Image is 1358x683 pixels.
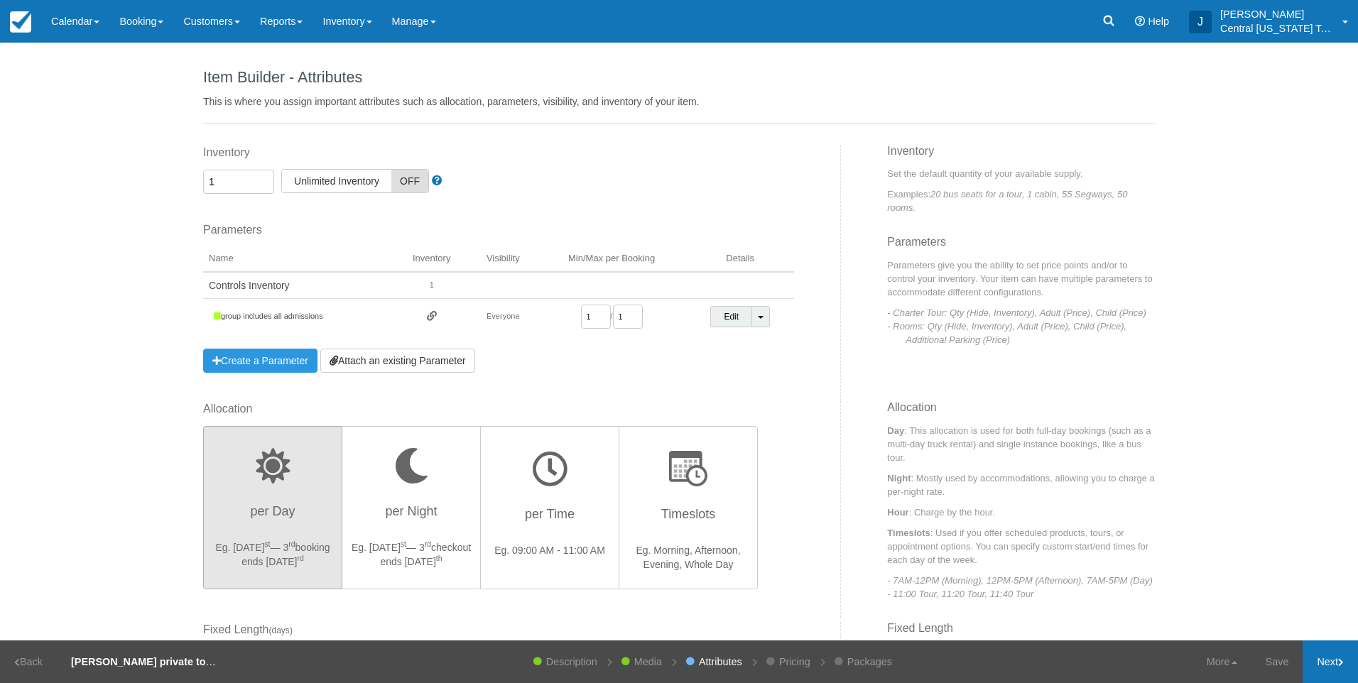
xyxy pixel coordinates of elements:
[203,349,317,373] a: Create a Parameter
[628,543,749,572] p: Eg. Morning, Afternoon, Evening, Whole Day
[203,246,394,272] th: Name
[203,222,794,239] label: Parameters
[840,640,899,683] a: Packages
[469,299,537,335] td: Everyone
[887,236,1155,258] h3: Parameters
[401,540,406,548] sup: st
[480,426,619,589] button: per Time Eg. 09:00 AM - 11:00 AM
[297,554,303,562] sup: rd
[1220,7,1334,21] p: [PERSON_NAME]
[887,424,1155,464] p: : This allocation is used for both full-day bookings (such as a multi-day truck rental) and singl...
[537,246,686,272] th: Min/Max per Booking
[269,625,293,635] span: ( )
[887,167,1155,180] p: Set the default quantity of your available supply.
[710,306,752,327] a: Edit
[282,170,391,192] span: Unlimited Inventory
[581,305,611,329] input: MIN
[71,656,303,667] strong: [PERSON_NAME] private tour 14 guests [DATE]
[203,622,386,638] label: Fixed Length
[391,170,428,192] span: OFF
[906,587,1155,601] p: - 11:00 Tour, 11:20 Tour, 11:40 Tour
[489,543,610,557] p: Eg. 09:00 AM - 11:00 AM
[669,451,707,486] img: wizard-timeslot-icon.png
[906,319,1155,346] p: - Rooms: Qty (Hide, Inventory), Adult (Price), Child (Price), Additional Parking (Price)
[537,299,686,335] td: /
[887,526,1155,567] p: : Used if you offer scheduled products, tours, or appointment options. You can specify custom sta...
[430,280,434,289] span: 1
[628,501,749,536] h3: Timeslots
[887,506,1155,519] p: : Charge by the hour.
[351,498,472,533] h3: per Night
[772,640,817,683] a: Pricing
[887,189,1127,213] em: 20 bus seats for a tour, 1 cabin, 55 Segways, 50 rooms.
[887,401,1155,424] h3: Allocation
[887,473,911,483] strong: Night
[469,246,537,272] th: Visibility
[342,426,481,589] button: per Night Eg. [DATE]st— 3rdcheckout ends [DATE]th
[887,471,1155,498] p: : Mostly used by accommodations, allowing you to charge a per-night rate.
[627,640,669,683] a: Media
[1251,640,1303,683] a: Save
[887,425,904,436] strong: Day
[906,306,1155,319] p: - Charter Tour: Qty (Hide, Inventory), Adult (Price), Child (Price)
[686,246,794,272] th: Details
[887,145,1155,168] h3: Inventory
[272,625,290,635] span: days
[1189,11,1212,33] div: J
[203,69,1155,86] h1: Item Builder - Attributes
[619,426,758,589] button: Timeslots Eg. Morning, Afternoon, Evening, Whole Day
[320,349,475,373] a: Attach an existing Parameter
[212,540,333,569] p: Eg. [DATE] — 3 booking ends [DATE]
[1220,21,1334,35] p: Central [US_STATE] Tours
[1303,640,1358,683] a: Next
[887,528,930,538] strong: Timeslots
[10,11,31,33] img: checkfront-main-nav-mini-logo.png
[425,540,431,548] sup: rd
[203,299,394,335] td: group includes all admissions
[887,258,1155,299] p: Parameters give you the ability to set price points and/or to control your inventory. Your item c...
[887,507,908,518] strong: Hour
[1135,16,1145,26] i: Help
[692,640,749,683] a: Attributes
[203,145,794,161] label: Inventory
[887,187,1155,214] p: Examples:
[436,554,442,562] sup: th
[394,246,469,272] th: Inventory
[1148,16,1169,27] span: Help
[203,272,394,299] td: Controls Inventory
[539,640,604,683] a: Description
[613,305,643,329] input: MAX
[1193,640,1251,683] a: More
[203,94,1155,109] p: This is where you assign important attributes such as allocation, parameters, visibility, and inv...
[264,540,270,548] sup: st
[525,507,575,521] span: per Time
[887,622,1155,645] h3: Fixed Length
[212,498,333,533] h3: per Day
[288,540,295,548] sup: rd
[203,401,761,417] label: Allocation
[906,574,1155,587] p: - 7AM-12PM (Morning), 12PM-5PM (Afternoon), 7AM-5PM (Day)
[351,540,472,569] p: Eg. [DATE] — 3 checkout ends [DATE]
[203,426,342,589] button: per Day Eg. [DATE]st— 3rdbooking ends [DATE]rd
